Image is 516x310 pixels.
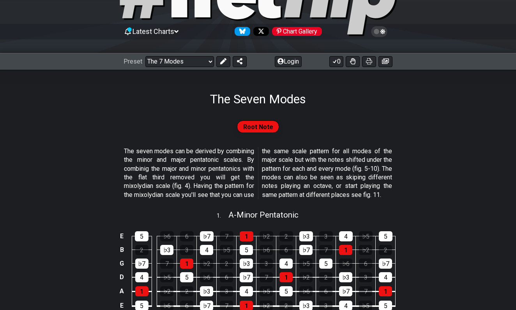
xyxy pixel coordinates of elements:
[339,231,353,241] div: 4
[240,231,253,241] div: 1
[231,27,250,36] a: Follow #fretflip at Bluesky
[220,259,233,269] div: 2
[359,231,373,241] div: ♭5
[180,272,193,282] div: 5
[299,272,313,282] div: ♭2
[117,257,127,270] td: G
[117,270,127,284] td: D
[359,245,372,255] div: ♭2
[359,259,372,269] div: 6
[379,286,392,296] div: 1
[279,259,293,269] div: 4
[269,27,322,36] a: #fretflip at Pinterest
[339,286,352,296] div: ♭7
[220,272,233,282] div: 6
[124,147,392,199] p: The seven modes can be derived by combining the minor and major pentatonic scales. By combinig th...
[160,231,174,241] div: ♭6
[319,245,332,255] div: 7
[319,259,332,269] div: 5
[200,231,214,241] div: ♭7
[346,56,360,67] button: Toggle Dexterity for all fretkits
[117,284,127,298] td: A
[279,286,293,296] div: 5
[135,245,148,255] div: 2
[362,56,376,67] button: Print
[160,272,173,282] div: ♭5
[180,231,194,241] div: 6
[299,286,313,296] div: ♭6
[299,245,313,255] div: ♭7
[359,286,372,296] div: 7
[378,56,392,67] button: Create image
[217,212,228,220] span: 1 .
[339,272,352,282] div: ♭3
[319,272,332,282] div: 2
[329,56,343,67] button: 0
[220,231,233,241] div: 7
[339,259,352,269] div: ♭6
[279,231,293,241] div: 2
[243,121,273,133] span: Root Note
[135,286,148,296] div: 1
[379,272,392,282] div: 4
[375,28,384,35] span: Toggle light / dark theme
[200,245,213,255] div: 4
[135,259,148,269] div: ♭7
[260,259,273,269] div: 3
[260,231,273,241] div: ♭2
[124,58,142,65] span: Preset
[240,272,253,282] div: ♭7
[299,231,313,241] div: ♭3
[160,259,173,269] div: 7
[135,231,148,241] div: 5
[240,286,253,296] div: 4
[359,272,372,282] div: 3
[160,245,173,255] div: ♭3
[319,231,333,241] div: 3
[240,259,253,269] div: ♭3
[319,286,332,296] div: 6
[135,272,148,282] div: 4
[220,286,233,296] div: 3
[220,245,233,255] div: ♭5
[240,245,253,255] div: 5
[180,259,193,269] div: 1
[379,259,392,269] div: ♭7
[339,245,352,255] div: 1
[272,27,322,36] div: Chart Gallery
[299,259,313,269] div: ♭5
[275,56,302,67] button: Login
[379,231,392,241] div: 5
[200,286,213,296] div: ♭3
[228,210,299,220] span: A - Minor Pentatonic
[145,56,214,67] select: Preset
[216,56,230,67] button: Edit Preset
[117,229,127,243] td: E
[117,243,127,257] td: B
[180,286,193,296] div: 2
[200,259,213,269] div: ♭2
[200,272,213,282] div: ♭6
[260,245,273,255] div: ♭6
[133,27,174,35] span: Latest Charts
[210,92,306,106] h1: The Seven Modes
[233,56,247,67] button: Share Preset
[180,245,193,255] div: 3
[250,27,269,36] a: Follow #fretflip at X
[279,245,293,255] div: 6
[279,272,293,282] div: 1
[160,286,173,296] div: ♭2
[379,245,392,255] div: 2
[260,272,273,282] div: 7
[260,286,273,296] div: ♭5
